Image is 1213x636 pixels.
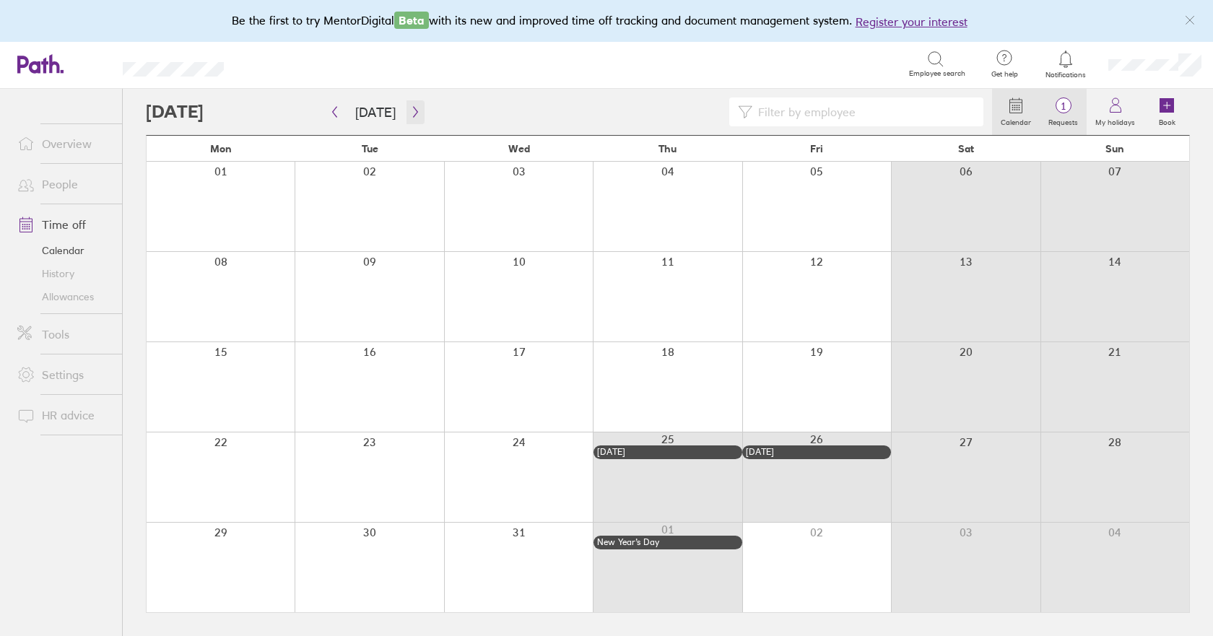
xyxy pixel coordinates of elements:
[6,401,122,430] a: HR advice
[508,143,530,154] span: Wed
[597,537,739,547] div: New Year’s Day
[394,12,429,29] span: Beta
[1040,100,1087,112] span: 1
[6,320,122,349] a: Tools
[263,57,300,70] div: Search
[1040,89,1087,135] a: 1Requests
[658,143,677,154] span: Thu
[1150,114,1184,127] label: Book
[810,143,823,154] span: Fri
[1043,71,1090,79] span: Notifications
[746,447,887,457] div: [DATE]
[752,98,975,126] input: Filter by employee
[1105,143,1124,154] span: Sun
[992,89,1040,135] a: Calendar
[856,13,968,30] button: Register your interest
[1040,114,1087,127] label: Requests
[6,239,122,262] a: Calendar
[6,170,122,199] a: People
[6,360,122,389] a: Settings
[1043,49,1090,79] a: Notifications
[232,12,982,30] div: Be the first to try MentorDigital with its new and improved time off tracking and document manage...
[6,210,122,239] a: Time off
[992,114,1040,127] label: Calendar
[344,100,407,124] button: [DATE]
[6,285,122,308] a: Allowances
[1087,89,1144,135] a: My holidays
[210,143,232,154] span: Mon
[1087,114,1144,127] label: My holidays
[981,70,1028,79] span: Get help
[362,143,378,154] span: Tue
[909,69,965,78] span: Employee search
[6,129,122,158] a: Overview
[6,262,122,285] a: History
[1144,89,1190,135] a: Book
[958,143,974,154] span: Sat
[597,447,739,457] div: [DATE]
